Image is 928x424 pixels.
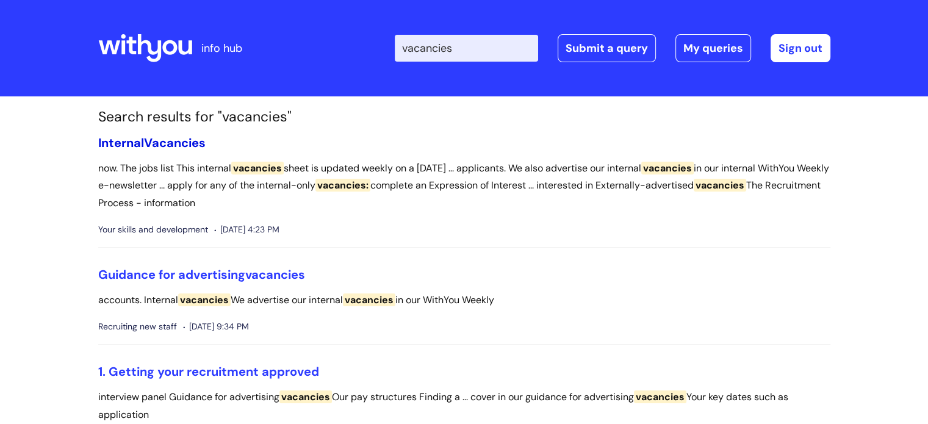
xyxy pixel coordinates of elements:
[214,222,279,237] span: [DATE] 4:23 PM
[315,179,370,192] span: vacancies:
[245,267,305,282] span: vacancies
[694,179,746,192] span: vacancies
[98,319,177,334] span: Recruiting new staff
[178,293,231,306] span: vacancies
[231,162,284,174] span: vacancies
[343,293,395,306] span: vacancies
[144,135,206,151] span: Vacancies
[395,34,830,62] div: | -
[558,34,656,62] a: Submit a query
[279,390,332,403] span: vacancies
[675,34,751,62] a: My queries
[98,135,206,151] a: InternalVacancies
[634,390,686,403] span: vacancies
[98,222,208,237] span: Your skills and development
[201,38,242,58] p: info hub
[183,319,249,334] span: [DATE] 9:34 PM
[98,267,305,282] a: Guidance for advertisingvacancies
[641,162,694,174] span: vacancies
[395,35,538,62] input: Search
[98,364,319,379] a: 1. Getting your recruitment approved
[98,109,830,126] h1: Search results for "vacancies"
[98,160,830,212] p: now. The jobs list This internal sheet is updated weekly on a [DATE] ... applicants. We also adve...
[98,292,830,309] p: accounts. Internal We advertise our internal in our WithYou Weekly
[771,34,830,62] a: Sign out
[98,389,830,424] p: interview panel Guidance for advertising Our pay structures Finding a ... cover in our guidance f...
